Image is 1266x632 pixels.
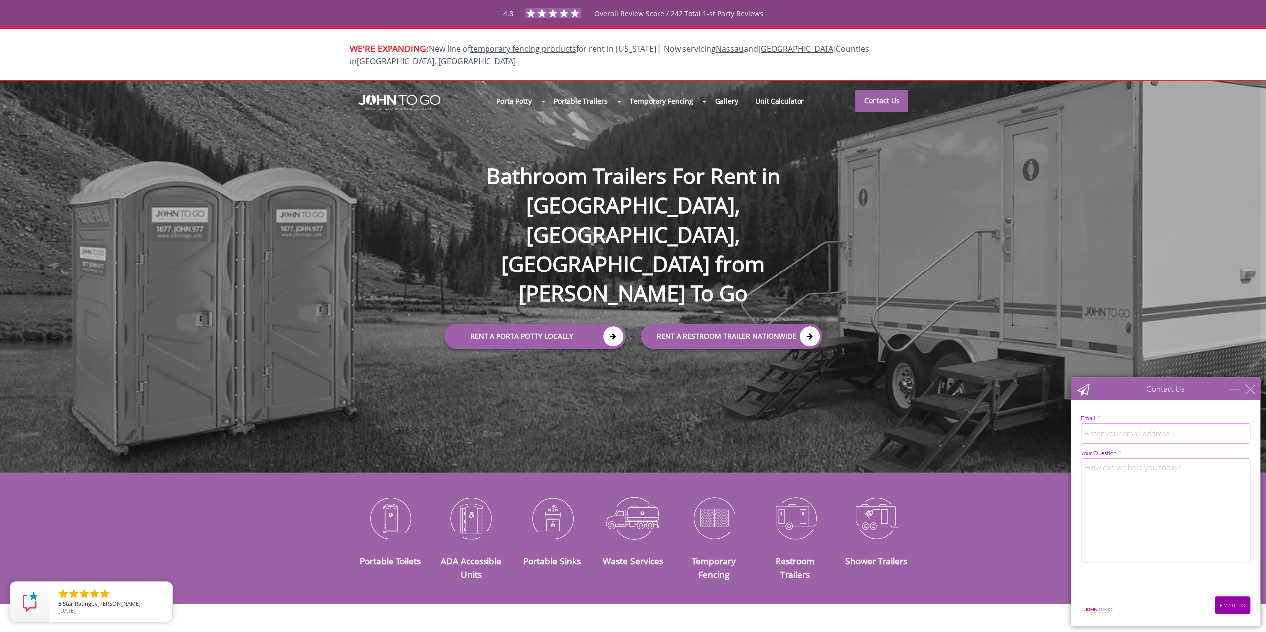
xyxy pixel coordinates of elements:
a: Restroom Trailers [776,555,814,580]
a: Temporary Fencing [692,555,736,580]
img: JOHN to go [358,95,440,111]
img: ADA-Accessible-Units-icon_N.png [438,492,504,543]
li:  [99,588,111,600]
a: [GEOGRAPHIC_DATA] [758,43,836,54]
li:  [78,588,90,600]
a: Unit Calculator [747,90,813,112]
span: [DATE] [58,607,76,614]
a: Portable Trailers [545,90,616,112]
iframe: Live Chat Box [1065,371,1266,632]
img: Shower-Trailers-icon_N.png [843,492,909,543]
span: [PERSON_NAME] [97,600,141,607]
img: Waste-Services-icon_N.png [600,492,666,543]
a: Nassau [716,43,744,54]
a: Rent a Porta Potty Locally [444,324,626,349]
span: 4.8 [503,9,513,18]
li:  [68,588,80,600]
span: Overall Review Score / 242 Total 1-st Party Reviews [594,9,763,38]
span: by [58,601,164,608]
span: 5 [58,600,61,607]
span: New line of for rent in [US_STATE] [350,43,869,67]
img: Portable-Sinks-icon_N.png [519,492,585,543]
a: Porta Potty [488,90,540,112]
a: Shower Trailers [845,555,907,567]
span: | [656,41,662,55]
a: Temporary Fencing [621,90,701,112]
li:  [57,588,69,600]
img: Portable-Toilets-icon_N.png [357,492,423,543]
span: Star Rating [63,600,91,607]
a: ADA Accessible Units [441,555,501,580]
img: Restroom-Trailers-icon_N.png [762,492,828,543]
h1: Bathroom Trailers For Rent in [GEOGRAPHIC_DATA], [GEOGRAPHIC_DATA], [GEOGRAPHIC_DATA] from [PERSO... [434,129,832,308]
li:  [89,588,100,600]
a: Portable Toilets [359,555,420,567]
span: WE'RE EXPANDING: [350,42,429,54]
a: Portable Sinks [523,555,581,567]
a: Contact Us [855,90,908,112]
a: [GEOGRAPHIC_DATA], [GEOGRAPHIC_DATA] [357,56,516,67]
a: Waste Services [603,555,663,567]
a: Gallery [706,90,746,112]
a: temporary fencing products [470,43,576,54]
img: Review Rating [20,592,40,612]
img: Temporary-Fencing-cion_N.png [681,492,747,543]
a: rent a RESTROOM TRAILER Nationwide [641,324,822,349]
